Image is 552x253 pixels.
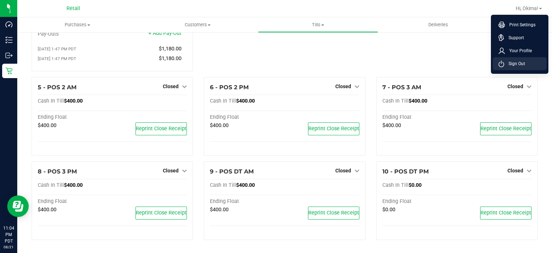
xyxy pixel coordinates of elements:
[378,17,498,32] a: Deliveries
[382,207,395,213] span: $0.00
[382,84,421,91] span: 7 - POS 3 AM
[5,21,13,28] inline-svg: Dashboard
[3,225,14,244] p: 11:04 PM PDT
[335,83,351,89] span: Closed
[308,207,359,220] button: Reprint Close Receipt
[493,57,547,70] li: Sign Out
[163,168,179,173] span: Closed
[3,244,14,250] p: 08/21
[38,84,77,91] span: 5 - POS 2 AM
[38,207,56,213] span: $400.00
[17,22,138,28] span: Purchases
[480,122,532,135] button: Reprint Close Receipt
[210,182,236,188] span: Cash In Till
[136,126,187,132] span: Reprint Close Receipt
[64,98,83,104] span: $400.00
[66,5,80,12] span: Retail
[236,98,255,104] span: $400.00
[38,31,112,37] div: Pay-Outs
[148,30,181,36] a: + Add Pay-Out
[38,182,64,188] span: Cash In Till
[505,21,535,28] span: Print Settings
[258,22,378,28] span: Tills
[210,207,229,213] span: $400.00
[38,122,56,128] span: $400.00
[480,126,531,132] span: Reprint Close Receipt
[64,182,83,188] span: $400.00
[163,83,179,89] span: Closed
[258,17,378,32] a: Tills
[17,17,138,32] a: Purchases
[236,182,255,188] span: $400.00
[138,17,258,32] a: Customers
[136,210,187,216] span: Reprint Close Receipt
[7,195,29,217] iframe: Resource center
[38,114,112,121] div: Ending Float
[38,198,112,205] div: Ending Float
[38,98,64,104] span: Cash In Till
[135,122,187,135] button: Reprint Close Receipt
[480,210,531,216] span: Reprint Close Receipt
[308,210,359,216] span: Reprint Close Receipt
[5,52,13,59] inline-svg: Outbound
[210,198,285,205] div: Ending Float
[159,46,181,52] span: $1,180.00
[38,168,77,175] span: 8 - POS 3 PM
[505,47,532,54] span: Your Profile
[504,34,524,41] span: Support
[210,98,236,104] span: Cash In Till
[335,168,351,173] span: Closed
[38,46,76,51] span: [DATE] 1:47 PM PDT
[210,84,249,91] span: 6 - POS 2 PM
[516,5,538,11] span: Hi, Okima!
[5,67,13,74] inline-svg: Retail
[382,168,429,175] span: 10 - POS DT PM
[480,207,532,220] button: Reprint Close Receipt
[159,55,181,62] span: $1,180.00
[409,98,427,104] span: $400.00
[382,122,401,128] span: $400.00
[382,114,457,121] div: Ending Float
[382,198,457,205] div: Ending Float
[210,114,285,121] div: Ending Float
[507,83,523,89] span: Closed
[138,22,258,28] span: Customers
[38,56,76,61] span: [DATE] 1:47 PM PDT
[5,36,13,44] inline-svg: Inventory
[504,60,525,67] span: Sign Out
[308,122,359,135] button: Reprint Close Receipt
[382,98,409,104] span: Cash In Till
[382,182,409,188] span: Cash In Till
[210,168,254,175] span: 9 - POS DT AM
[409,182,422,188] span: $0.00
[419,22,458,28] span: Deliveries
[135,207,187,220] button: Reprint Close Receipt
[498,34,544,41] a: Support
[308,126,359,132] span: Reprint Close Receipt
[507,168,523,173] span: Closed
[210,122,229,128] span: $400.00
